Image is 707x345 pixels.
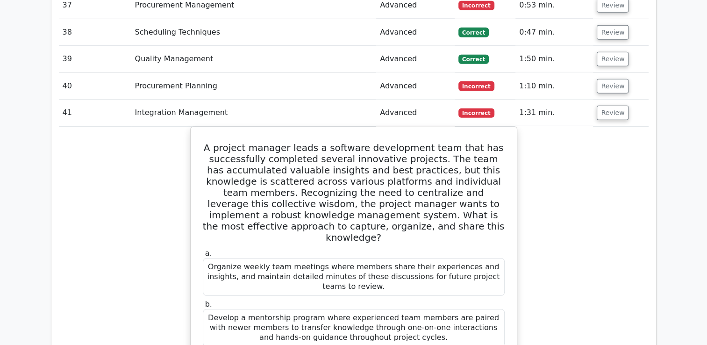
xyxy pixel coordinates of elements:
button: Review [597,79,628,93]
td: Advanced [376,73,455,100]
span: Correct [458,55,489,64]
td: 0:47 min. [515,19,593,46]
td: 1:50 min. [515,46,593,72]
h5: A project manager leads a software development team that has successfully completed several innov... [202,142,506,243]
button: Review [597,52,628,66]
div: Organize weekly team meetings where members share their experiences and insights, and maintain de... [203,258,505,295]
button: Review [597,106,628,120]
td: 38 [59,19,131,46]
td: 1:31 min. [515,100,593,126]
span: Incorrect [458,1,494,10]
td: Advanced [376,46,455,72]
td: 39 [59,46,131,72]
td: 40 [59,73,131,100]
td: 1:10 min. [515,73,593,100]
td: Advanced [376,19,455,46]
span: a. [205,249,212,258]
td: 41 [59,100,131,126]
span: Correct [458,28,489,37]
td: Quality Management [131,46,377,72]
td: Scheduling Techniques [131,19,377,46]
button: Review [597,25,628,40]
span: Incorrect [458,81,494,91]
td: Advanced [376,100,455,126]
span: Incorrect [458,108,494,118]
td: Procurement Planning [131,73,377,100]
td: Integration Management [131,100,377,126]
span: b. [205,300,212,309]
